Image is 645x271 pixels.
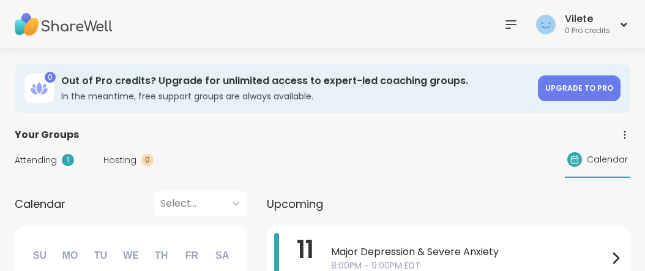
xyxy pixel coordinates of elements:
[15,196,65,212] span: Calendar
[87,242,114,269] div: Tu
[545,83,613,93] span: Upgrade to Pro
[209,242,236,269] div: Sa
[26,242,53,269] div: Su
[178,242,205,269] div: Fr
[297,232,314,267] span: 11
[61,90,531,102] h3: In the meantime, free support groups are always available.
[15,3,113,46] img: ShareWell Nav Logo
[331,245,608,259] span: Major Depression & Severe Anxiety
[587,153,628,166] span: Calendar
[565,26,610,36] div: 0 Pro credits
[536,15,556,34] img: Vilete
[56,242,83,269] div: Mo
[538,75,621,101] a: Upgrade to Pro
[45,72,56,83] div: 0
[267,196,323,212] span: Upcoming
[61,74,531,88] h3: Out of Pro credits? Upgrade for unlimited access to expert-led coaching groups.
[117,242,144,269] div: We
[62,154,74,166] div: 1
[565,12,610,26] div: Vilete
[141,154,154,166] div: 0
[15,128,79,142] span: Your Groups
[148,242,175,269] div: Th
[103,154,136,167] span: Hosting
[15,154,57,167] span: Attending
